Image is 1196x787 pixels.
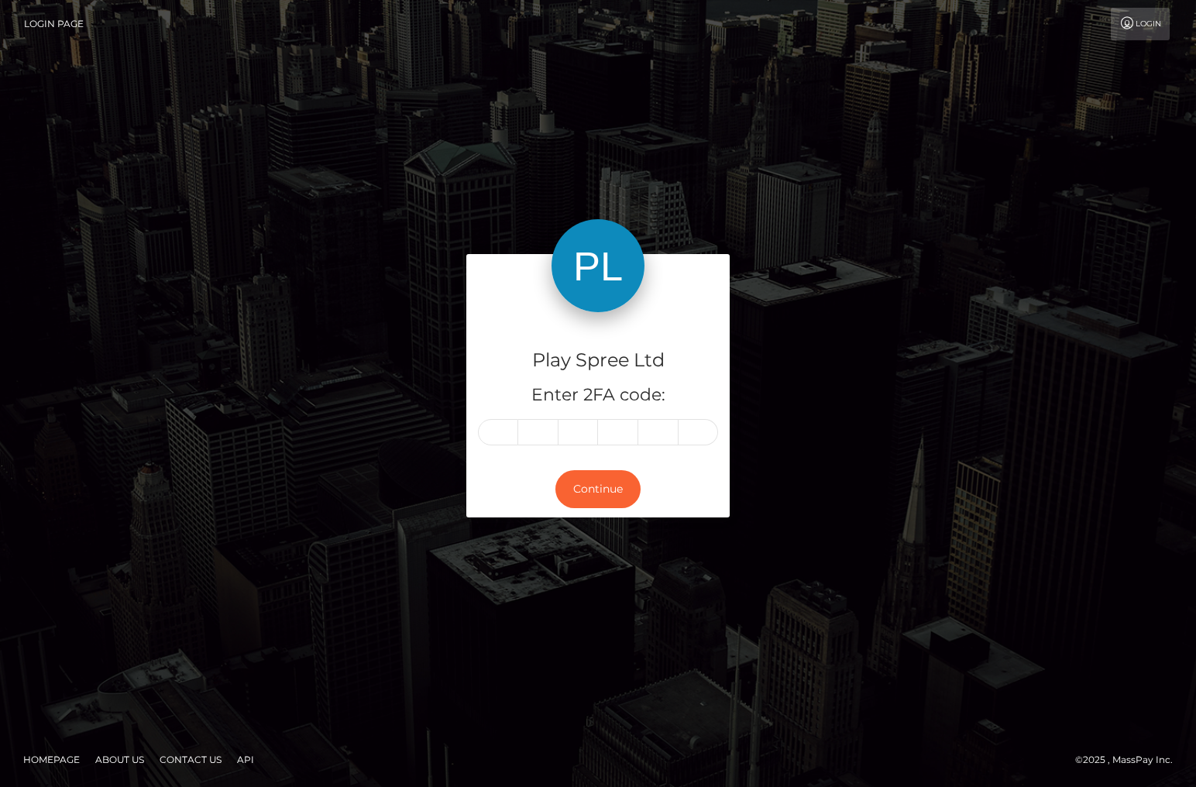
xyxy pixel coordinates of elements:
button: Continue [555,470,641,508]
a: About Us [89,747,150,772]
img: Play Spree Ltd [552,219,644,312]
div: © 2025 , MassPay Inc. [1075,751,1184,768]
a: Login [1111,8,1170,40]
h5: Enter 2FA code: [478,383,718,407]
a: Homepage [17,747,86,772]
a: API [231,747,260,772]
a: Contact Us [153,747,228,772]
h4: Play Spree Ltd [478,347,718,374]
a: Login Page [24,8,84,40]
